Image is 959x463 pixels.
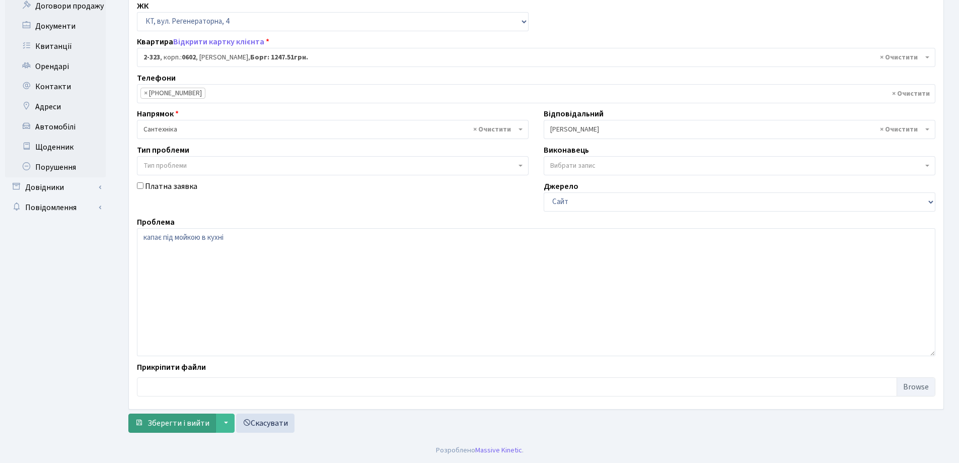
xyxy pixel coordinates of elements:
label: Тип проблеми [137,144,189,156]
a: Massive Kinetic [475,445,522,455]
button: Зберегти і вийти [128,414,216,433]
a: Контакти [5,77,106,97]
span: <b>2-323</b>, корп.: <b>0602</b>, Кострецька Інна Андріївна, <b>Борг: 1247.51грн.</b> [137,48,935,67]
span: Видалити всі елементи [892,89,930,99]
label: Проблема [137,216,175,228]
span: Вибрати запис [550,161,596,171]
a: Автомобілі [5,117,106,137]
a: Документи [5,16,106,36]
span: Тип проблеми [143,161,187,171]
li: 050-155-04-38 [140,88,205,99]
b: 0602 [182,52,196,62]
a: Повідомлення [5,197,106,218]
a: Квитанції [5,36,106,56]
label: Виконавець [544,144,589,156]
a: Довідники [5,177,106,197]
span: <b>2-323</b>, корп.: <b>0602</b>, Кострецька Інна Андріївна, <b>Борг: 1247.51грн.</b> [143,52,923,62]
label: Прикріпити файли [137,361,206,373]
span: Зберегти і вийти [147,418,209,429]
label: Платна заявка [145,180,197,192]
label: Джерело [544,180,578,192]
a: Адреси [5,97,106,117]
label: Відповідальний [544,108,604,120]
a: Порушення [5,157,106,177]
span: Видалити всі елементи [880,124,918,135]
textarea: капає під мойкою в кухні [137,228,935,356]
a: Відкрити картку клієнта [173,36,264,47]
b: Борг: 1247.51грн. [250,52,308,62]
span: Видалити всі елементи [880,52,918,62]
div: Розроблено . [436,445,524,456]
b: 2-323 [143,52,160,62]
a: Щоденник [5,137,106,157]
span: Тихонов М.М. [550,124,923,135]
label: Напрямок [137,108,179,120]
label: Квартира [137,36,269,48]
a: Орендарі [5,56,106,77]
span: Тихонов М.М. [544,120,935,139]
a: Скасувати [236,414,294,433]
span: Сантехніка [137,120,529,139]
span: × [144,88,147,98]
span: Сантехніка [143,124,516,135]
span: Видалити всі елементи [473,124,511,135]
label: Телефони [137,72,176,84]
